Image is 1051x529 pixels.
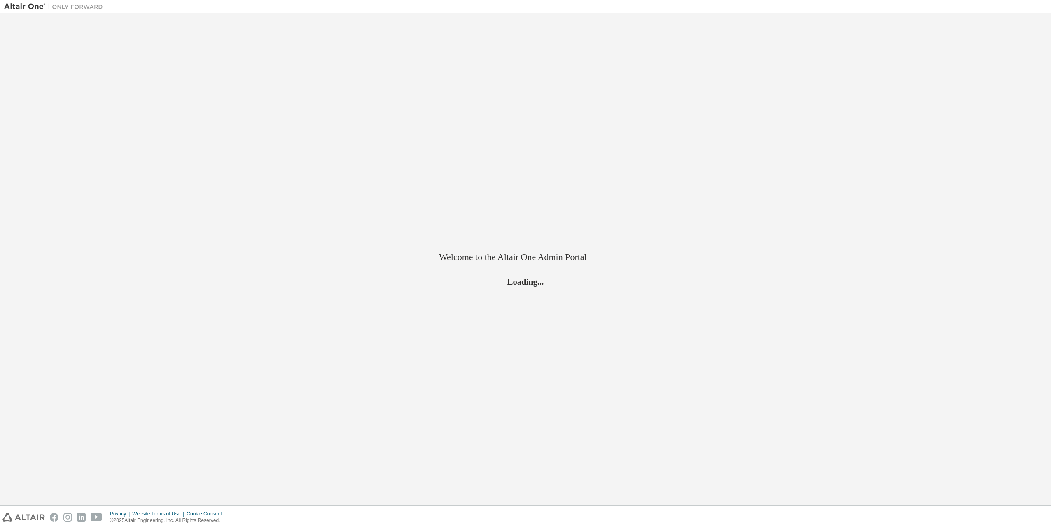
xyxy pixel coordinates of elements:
div: Privacy [110,510,132,517]
div: Cookie Consent [187,510,227,517]
img: Altair One [4,2,107,11]
img: altair_logo.svg [2,513,45,522]
img: instagram.svg [63,513,72,522]
img: youtube.svg [91,513,103,522]
img: linkedin.svg [77,513,86,522]
h2: Loading... [439,276,612,287]
h2: Welcome to the Altair One Admin Portal [439,251,612,263]
p: © 2025 Altair Engineering, Inc. All Rights Reserved. [110,517,227,524]
div: Website Terms of Use [132,510,187,517]
img: facebook.svg [50,513,58,522]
